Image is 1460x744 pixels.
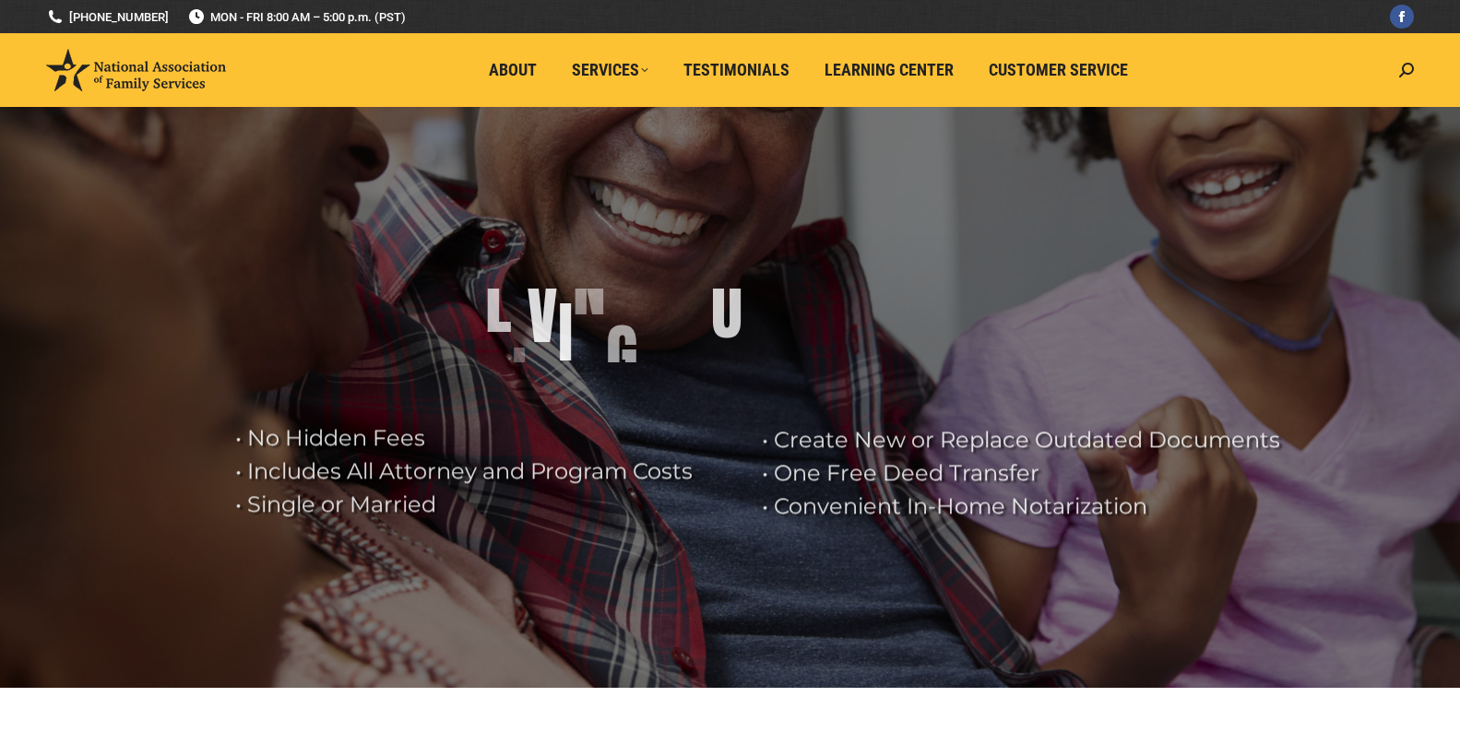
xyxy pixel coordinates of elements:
[671,53,802,88] a: Testimonials
[654,222,680,296] div: T
[989,60,1128,80] span: Customer Service
[683,60,789,80] span: Testimonials
[489,60,537,80] span: About
[512,340,527,414] div: I
[187,8,406,26] span: MON - FRI 8:00 AM – 5:00 p.m. (PST)
[527,278,558,351] div: V
[476,53,550,88] a: About
[572,60,648,80] span: Services
[1390,5,1414,29] a: Facebook page opens in new window
[976,53,1141,88] a: Customer Service
[606,318,638,392] div: G
[711,273,742,347] div: U
[573,250,606,324] div: N
[46,8,169,26] a: [PHONE_NUMBER]
[762,423,1297,523] rs-layer: • Create New or Replace Outdated Documents • One Free Deed Transfer • Convenient In-Home Notariza...
[812,53,967,88] a: Learning Center
[235,421,739,521] rs-layer: • No Hidden Fees • Includes All Attorney and Program Costs • Single or Married
[558,296,573,370] div: I
[485,267,512,341] div: L
[46,49,226,91] img: National Association of Family Services
[825,60,954,80] span: Learning Center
